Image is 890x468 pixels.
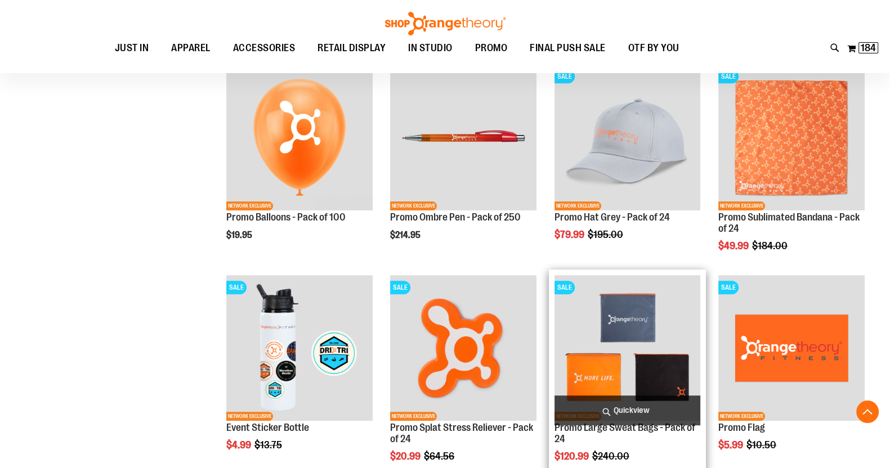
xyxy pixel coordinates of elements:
[424,451,456,462] span: $64.56
[390,230,422,240] span: $214.95
[718,64,865,210] img: Product image for Sublimated Bandana - Pack of 24
[226,211,346,223] a: Promo Balloons - Pack of 100
[554,275,701,423] a: Product image for Large Sweat Bags - Pack of 24SALENETWORK EXCLUSIVE
[317,35,386,61] span: RETAIL DISPLAY
[718,412,765,421] span: NETWORK EXCLUSIVE
[384,58,542,269] div: product
[856,400,879,423] button: Back To Top
[718,211,860,234] a: Promo Sublimated Bandana - Pack of 24
[226,64,373,210] img: Product image for Promo Balloons - Pack of 100
[390,201,437,210] span: NETWORK EXCLUSIVE
[171,35,211,61] span: APPAREL
[554,281,575,294] span: SALE
[718,281,739,294] span: SALE
[226,201,273,210] span: NETWORK EXCLUSIVE
[588,229,625,240] span: $195.00
[390,275,536,421] img: Product image for Splat Stress Reliever - Pack of 24
[383,12,507,35] img: Shop Orangetheory
[718,275,865,421] img: Product image for Promo Flag Orange
[554,70,575,83] span: SALE
[554,201,601,210] span: NETWORK EXCLUSIVE
[390,211,521,223] a: Promo Ombre Pen - Pack of 250
[464,35,519,61] a: PROMO
[592,451,631,462] span: $240.00
[549,58,706,269] div: product
[226,275,373,423] a: Event Sticker BottleSALENETWORK EXCLUSIVE
[746,439,778,451] span: $10.50
[628,35,679,61] span: OTF BY YOU
[554,451,591,462] span: $120.99
[226,422,309,433] a: Event Sticker Bottle
[617,35,691,61] a: OTF BY YOU
[530,35,606,61] span: FINAL PUSH SALE
[390,281,410,294] span: SALE
[718,422,765,433] a: Promo Flag
[718,275,865,423] a: Product image for Promo Flag OrangeSALENETWORK EXCLUSIVE
[713,58,870,280] div: product
[222,35,307,61] a: ACCESSORIES
[554,395,701,425] a: Quickview
[226,281,247,294] span: SALE
[306,35,397,61] a: RETAIL DISPLAY
[475,35,508,61] span: PROMO
[254,439,284,451] span: $13.75
[408,35,453,61] span: IN STUDIO
[554,211,670,223] a: Promo Hat Grey - Pack of 24
[390,451,422,462] span: $20.99
[115,35,149,61] span: JUST IN
[718,201,765,210] span: NETWORK EXCLUSIVE
[390,64,536,210] img: Product image for Promo Ombre Pen Red - Pack of 250
[554,64,701,212] a: Product image for Promo Hat Grey - Pack of 24SALENETWORK EXCLUSIVE
[718,439,745,451] span: $5.99
[104,35,160,61] a: JUST IN
[390,64,536,212] a: Product image for Promo Ombre Pen Red - Pack of 250NETWORK EXCLUSIVE
[397,35,464,61] a: IN STUDIO
[518,35,617,61] a: FINAL PUSH SALE
[226,439,253,451] span: $4.99
[718,240,750,251] span: $49.99
[160,35,222,61] a: APPAREL
[752,240,789,251] span: $184.00
[718,64,865,212] a: Product image for Sublimated Bandana - Pack of 24SALENETWORK EXCLUSIVE
[554,64,701,210] img: Product image for Promo Hat Grey - Pack of 24
[226,230,254,240] span: $19.95
[226,412,273,421] span: NETWORK EXCLUSIVE
[390,412,437,421] span: NETWORK EXCLUSIVE
[554,229,586,240] span: $79.99
[226,64,373,212] a: Product image for Promo Balloons - Pack of 100NETWORK EXCLUSIVE
[221,58,378,269] div: product
[718,70,739,83] span: SALE
[554,422,695,444] a: Promo Large Sweat Bags - Pack of 24
[554,275,701,421] img: Product image for Large Sweat Bags - Pack of 24
[861,42,876,53] span: 184
[390,275,536,423] a: Product image for Splat Stress Reliever - Pack of 24SALENETWORK EXCLUSIVE
[233,35,296,61] span: ACCESSORIES
[390,422,533,444] a: Promo Splat Stress Reliever - Pack of 24
[226,275,373,421] img: Event Sticker Bottle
